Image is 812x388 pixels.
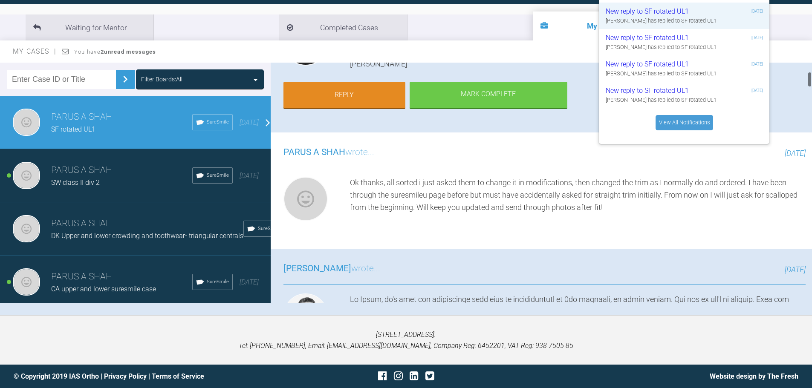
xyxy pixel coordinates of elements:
[51,216,243,231] h3: PARUS A SHAH
[207,278,229,286] span: SureSmile
[283,263,351,273] span: [PERSON_NAME]
[751,87,763,94] div: [DATE]
[606,85,708,96] div: New reply to SF rotated UL1
[14,329,798,351] p: [STREET_ADDRESS]. Tel: [PHONE_NUMBER], Email: [EMAIL_ADDRESS][DOMAIN_NAME], Company Reg: 6452201,...
[51,178,100,187] span: SW class II div 2
[283,147,345,157] span: PARUS A SHAH
[350,177,806,224] div: Ok thanks, all sorted i just asked them to change it in modifications, then changed the trim as I...
[13,268,40,296] img: PARUS A SHAH
[152,372,204,380] a: Terms of Service
[7,70,116,89] input: Enter Case ID or Title
[14,371,275,382] div: © Copyright 2019 IAS Ortho | |
[104,372,147,380] a: Privacy Policy
[751,8,763,14] div: [DATE]
[207,172,229,179] span: SureSmile
[751,34,763,41] div: [DATE]
[606,59,708,70] div: New reply to SF rotated UL1
[533,11,661,40] li: My Cases
[279,14,407,40] li: Completed Cases
[606,96,763,104] div: [PERSON_NAME] has replied to SF rotated UL1
[240,118,259,126] span: [DATE]
[51,285,156,293] span: CA upper and lower suresmile case
[118,72,132,86] img: chevronRight.28bd32b0.svg
[101,49,156,55] strong: 2 unread messages
[785,265,806,274] span: [DATE]
[606,43,763,52] div: [PERSON_NAME] has replied to SF rotated UL1
[606,17,763,25] div: [PERSON_NAME] has replied to SF rotated UL1
[207,118,229,126] span: SureSmile
[410,82,567,108] div: Mark Complete
[283,177,328,221] img: PARUS A SHAH
[785,149,806,158] span: [DATE]
[141,75,182,84] div: Filter Boards: All
[599,55,769,82] a: New reply to SF rotated UL1[DATE][PERSON_NAME] has replied to SF rotated UL1
[656,115,713,130] a: View All Notifications
[283,145,374,160] h3: wrote...
[240,172,259,180] span: [DATE]
[606,32,708,43] div: New reply to SF rotated UL1
[283,262,380,276] h3: wrote...
[51,270,192,284] h3: PARUS A SHAH
[283,293,328,338] img: Kelly Toft
[240,278,259,286] span: [DATE]
[74,49,156,55] span: You have
[606,6,708,17] div: New reply to SF rotated UL1
[751,61,763,67] div: [DATE]
[13,215,40,242] img: PARUS A SHAH
[258,225,280,233] span: SureSmile
[283,82,405,108] a: Reply
[599,3,769,29] a: New reply to SF rotated UL1[DATE][PERSON_NAME] has replied to SF rotated UL1
[710,372,798,380] a: Website design by The Fresh
[51,110,192,124] h3: PARUS A SHAH
[599,29,769,55] a: New reply to SF rotated UL1[DATE][PERSON_NAME] has replied to SF rotated UL1
[606,69,763,78] div: [PERSON_NAME] has replied to SF rotated UL1
[51,163,192,178] h3: PARUS A SHAH
[13,47,57,55] span: My Cases
[26,14,153,40] li: Waiting for Mentor
[13,109,40,136] img: PARUS A SHAH
[51,232,243,240] span: DK Upper and lower crowding and toothwear- triangular centrals
[51,125,95,133] span: SF rotated UL1
[599,82,769,108] a: New reply to SF rotated UL1[DATE][PERSON_NAME] has replied to SF rotated UL1
[13,162,40,189] img: PARUS A SHAH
